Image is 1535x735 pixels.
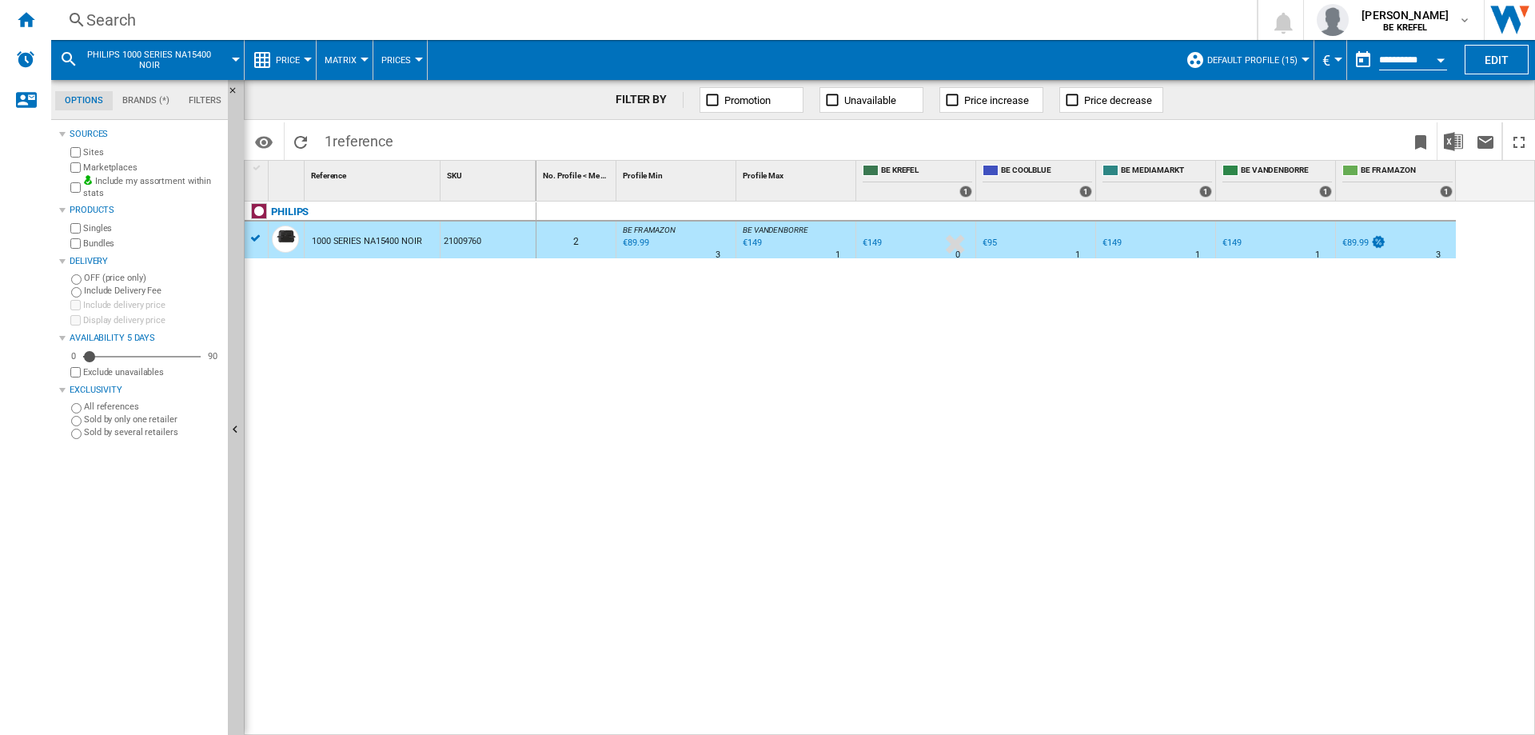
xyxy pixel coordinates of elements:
input: Singles [70,223,81,234]
button: Edit [1465,45,1529,74]
div: Default profile (15) [1186,40,1306,80]
span: € [1322,52,1330,69]
span: Default profile (15) [1207,55,1298,66]
label: Sites [83,146,221,158]
span: SKU [447,171,462,180]
span: PHILIPS 1000 SERIES NA15400 NOIR [85,50,213,70]
div: 2 [536,222,616,258]
div: BE FR AMAZON 1 offers sold by BE FR AMAZON [1339,161,1456,201]
div: BE COOLBLUE 1 offers sold by BE COOLBLUE [979,161,1095,201]
div: Delivery Time : 0 day [955,247,960,263]
span: Prices [381,55,411,66]
input: Sold by several retailers [71,429,82,439]
span: BE KREFEL [881,165,972,178]
img: mysite-bg-18x18.png [83,175,93,185]
span: No. Profile < Me [543,171,599,180]
div: €149 [1102,238,1122,248]
div: Delivery Time : 3 days [716,247,720,263]
div: BE MEDIAMARKT 1 offers sold by BE MEDIAMARKT [1099,161,1215,201]
span: Unavailable [844,94,896,106]
span: reference [333,133,393,150]
div: €149 [863,238,882,248]
div: Sort None [540,161,616,186]
div: €149 [1100,235,1122,251]
button: Price decrease [1059,87,1163,113]
div: Reference Sort None [308,161,440,186]
label: Include delivery price [83,299,221,311]
span: Profile Max [743,171,783,180]
input: Include delivery price [70,300,81,310]
div: Sort None [620,161,736,186]
div: PHILIPS 1000 SERIES NA15400 NOIR [59,40,236,80]
label: OFF (price only) [84,272,221,284]
b: BE KREFEL [1383,22,1427,33]
span: BE COOLBLUE [1001,165,1092,178]
div: €95 [983,238,997,248]
label: Include Delivery Fee [84,285,221,297]
div: Delivery Time : 1 day [1315,247,1320,263]
button: € [1322,40,1338,80]
div: Sort None [444,161,536,186]
span: 1 [317,122,401,156]
span: BE MEDIAMARKT [1121,165,1212,178]
div: Price [253,40,308,80]
button: Options [248,127,280,156]
button: Price [276,40,308,80]
div: Profile Min Sort None [620,161,736,186]
div: 1 offers sold by BE KREFEL [959,186,972,198]
label: Include my assortment within stats [83,175,221,200]
div: Prices [381,40,419,80]
div: 0 [67,350,80,362]
span: Price decrease [1084,94,1152,106]
label: Sold by only one retailer [84,413,221,425]
div: 90 [204,350,221,362]
label: Singles [83,222,221,234]
span: [PERSON_NAME] [1362,7,1449,23]
label: Sold by several retailers [84,426,221,438]
input: Bundles [70,238,81,249]
span: BE FR AMAZON [623,226,676,234]
span: Profile Min [623,171,663,180]
button: Unavailable [819,87,923,113]
div: Delivery Time : 3 days [1436,247,1441,263]
div: €149 [1222,238,1242,248]
div: Availability 5 Days [70,332,221,345]
label: All references [84,401,221,413]
label: Marketplaces [83,162,221,174]
span: Promotion [724,94,771,106]
input: All references [71,403,82,413]
button: Download in Excel [1437,122,1469,160]
button: Hide [228,80,247,109]
span: BE FR AMAZON [1361,165,1453,178]
span: BE VANDENBORRE [1241,165,1332,178]
span: BE VANDENBORRE [743,226,808,234]
button: PHILIPS 1000 SERIES NA15400 NOIR [85,40,229,80]
div: Sort None [272,161,304,186]
div: Delivery Time : 1 day [835,247,840,263]
div: Sort None [740,161,855,186]
div: 1 offers sold by BE VANDENBORRE [1319,186,1332,198]
div: €89.99 [1342,238,1368,248]
button: Maximize [1503,122,1535,160]
div: 1 offers sold by BE MEDIAMARKT [1199,186,1212,198]
input: Display delivery price [70,315,81,326]
input: Sold by only one retailer [71,416,82,426]
button: Matrix [325,40,365,80]
button: Price increase [939,87,1043,113]
label: Bundles [83,238,221,250]
button: Bookmark this report [1405,122,1437,160]
md-slider: Availability [83,349,201,365]
button: md-calendar [1347,44,1379,76]
md-tab-item: Brands (*) [113,91,179,110]
div: FILTER BY [616,92,684,108]
md-tab-item: Options [55,91,113,110]
div: 1000 SERIES NA15400 NOIR [312,223,422,260]
div: 1 offers sold by BE COOLBLUE [1079,186,1092,198]
div: €89.99 [1340,235,1386,251]
input: OFF (price only) [71,274,82,285]
div: 21009760 [441,222,536,258]
div: Delivery Time : 1 day [1195,247,1200,263]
